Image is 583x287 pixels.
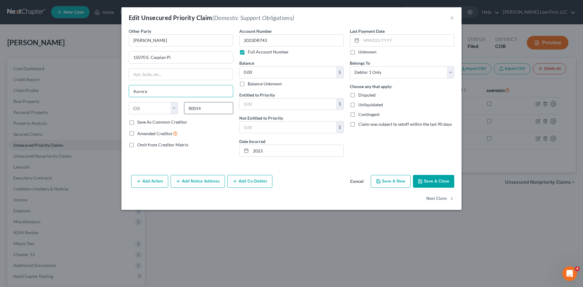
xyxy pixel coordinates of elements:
button: Add Notice Address [171,175,225,188]
span: Belongs To [350,60,370,66]
input: 0.00 [240,67,336,78]
input: 0.00 [240,98,336,110]
span: Claim was subject to setoff within the last 90 days [358,121,452,127]
span: Other Party [129,29,151,34]
input: Enter zip... [184,102,233,114]
button: Save & New [371,175,411,188]
label: Full Account Number [248,49,289,55]
label: Not Entitled to Priority [239,115,283,121]
button: Add Action [131,175,168,188]
label: Date Incurred [239,138,265,145]
label: Entitled to Priority [239,92,275,98]
span: Unliquidated [358,102,383,107]
label: Choose any that apply: [350,83,392,90]
label: Account Number [239,28,272,34]
input: Enter address... [129,52,233,63]
label: Save As Common Creditor [137,119,187,125]
input: 0.00 [240,121,336,133]
div: $ [336,98,343,110]
span: Disputed [358,92,376,97]
input: Enter city... [129,85,233,97]
span: Amended Creditor [137,131,173,136]
label: Last Payment Date [350,28,385,34]
label: Unknown [358,49,377,55]
button: Next Claim [426,193,454,205]
iframe: Intercom live chat [562,266,577,281]
label: Balance [239,60,254,66]
input: -- [239,34,344,46]
div: $ [336,121,343,133]
button: Cancel [345,176,368,188]
label: Balance Unknown [248,81,282,87]
input: Search creditor by name... [129,34,233,46]
div: $ [336,67,343,78]
button: Add Co-Debtor [227,175,272,188]
button: × [450,14,454,21]
button: Save & Close [413,175,454,188]
input: Apt, Suite, etc... [129,69,233,80]
span: Omit from Creditor Matrix [137,142,188,147]
div: Edit Unsecured Priority Claim [129,13,295,22]
span: 4 [575,266,580,271]
input: MM/DD/YYYY [361,35,454,46]
span: Contingent [358,112,380,117]
span: (Domestic Support Obligations) [212,14,295,21]
input: MM/DD/YYYY [251,145,343,156]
